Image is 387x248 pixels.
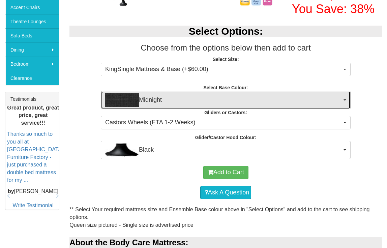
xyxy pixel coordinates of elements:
[195,135,257,140] strong: Glider/Castor Hood Colour:
[105,143,342,157] span: Black
[8,188,14,194] b: by
[5,14,59,28] a: Theatre Lounges
[292,2,375,16] font: You Save: 38%
[101,91,351,109] button: MidnightMidnight
[5,92,59,106] div: Testimonials
[203,166,248,179] button: Add to Cart
[200,186,251,199] a: Ask A Question
[101,141,351,159] button: BlackBlack
[105,143,139,157] img: Black
[5,28,59,42] a: Sofa Beds
[189,26,263,37] b: Select Options:
[204,85,248,90] strong: Select Base Colour:
[105,65,342,74] span: KingSingle Mattress & Base (+$60.00)
[7,105,59,126] b: Great product, great price, great service!!!
[5,42,59,57] a: Dining
[105,118,342,127] span: Castors Wheels (ETA 1-2 Weeks)
[204,110,247,115] strong: Gliders or Castors:
[5,57,59,71] a: Bedroom
[105,93,342,107] span: Midnight
[213,57,239,62] strong: Select Size:
[101,116,351,129] button: Castors Wheels (ETA 1-2 Weeks)
[101,63,351,76] button: KingSingle Mattress & Base (+$60.00)
[13,203,54,208] a: Write Testimonial
[105,93,139,107] img: Midnight
[69,43,382,52] h3: Choose from the options below then add to cart
[7,131,63,183] a: Thanks so much to you all at [GEOGRAPHIC_DATA] Furniture Factory - just purchased a double bed ma...
[7,188,59,195] p: [PERSON_NAME]
[5,71,59,85] a: Clearance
